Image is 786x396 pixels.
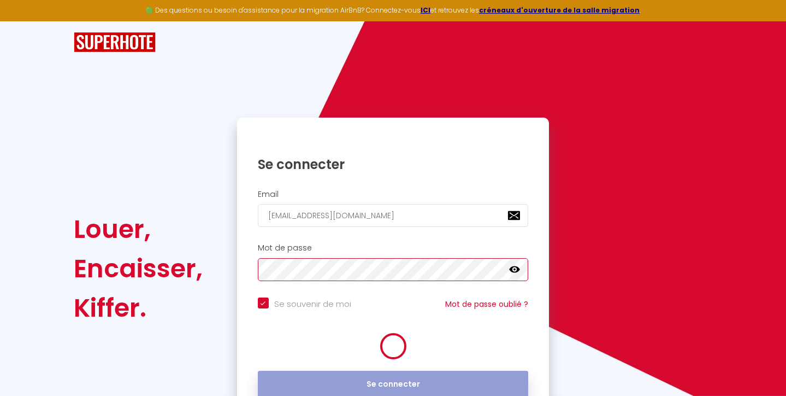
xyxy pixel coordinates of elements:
[74,249,203,288] div: Encaisser,
[258,190,529,199] h2: Email
[74,209,203,249] div: Louer,
[445,299,528,310] a: Mot de passe oublié ?
[258,204,529,227] input: Ton Email
[258,243,529,253] h2: Mot de passe
[479,5,640,15] a: créneaux d'ouverture de la salle migration
[74,288,203,328] div: Kiffer.
[258,156,529,173] h1: Se connecter
[74,32,156,53] img: SuperHote logo
[421,5,430,15] a: ICI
